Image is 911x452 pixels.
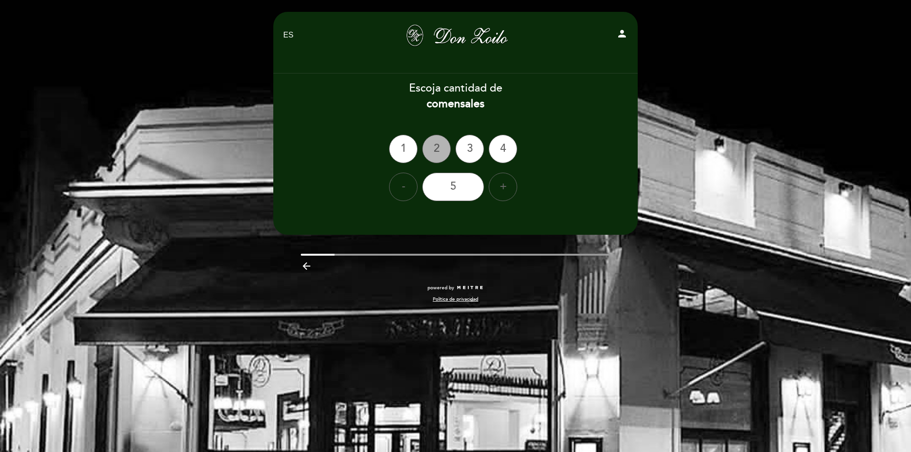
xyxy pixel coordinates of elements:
[616,28,628,39] i: person
[389,173,418,201] div: -
[428,285,454,291] span: powered by
[489,135,517,163] div: 4
[273,81,638,112] div: Escoja cantidad de
[301,260,312,272] i: arrow_backward
[427,97,484,111] b: comensales
[433,296,478,303] a: Política de privacidad
[422,135,451,163] div: 2
[396,22,515,48] a: [PERSON_NAME]
[389,135,418,163] div: 1
[456,286,483,290] img: MEITRE
[616,28,628,43] button: person
[422,173,484,201] div: 5
[428,285,483,291] a: powered by
[489,173,517,201] div: +
[455,135,484,163] div: 3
